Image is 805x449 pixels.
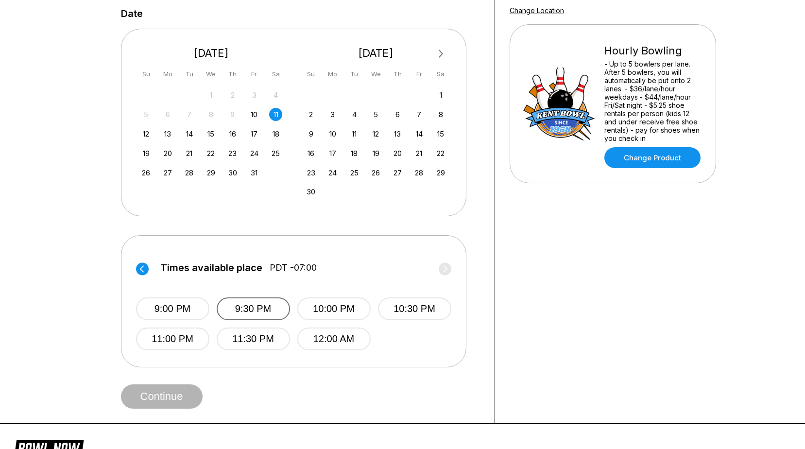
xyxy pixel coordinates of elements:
div: Choose Saturday, November 29th, 2025 [434,166,447,179]
div: Choose Monday, November 3rd, 2025 [326,108,339,121]
div: Choose Saturday, November 15th, 2025 [434,127,447,140]
div: Choose Sunday, November 16th, 2025 [305,147,318,160]
label: Date [121,8,143,19]
div: Choose Tuesday, November 11th, 2025 [348,127,361,140]
button: 9:00 PM [136,297,209,320]
div: Choose Sunday, November 9th, 2025 [305,127,318,140]
div: Choose Thursday, November 27th, 2025 [391,166,404,179]
div: Choose Friday, November 7th, 2025 [412,108,426,121]
div: Choose Friday, November 28th, 2025 [412,166,426,179]
div: Sa [269,68,282,81]
div: Not available Saturday, October 4th, 2025 [269,88,282,102]
div: Choose Sunday, October 19th, 2025 [139,147,153,160]
div: Choose Thursday, October 16th, 2025 [226,127,239,140]
div: Fr [412,68,426,81]
div: Choose Wednesday, October 22nd, 2025 [205,147,218,160]
div: Choose Saturday, November 22nd, 2025 [434,147,447,160]
div: Choose Sunday, October 12th, 2025 [139,127,153,140]
div: Choose Tuesday, November 25th, 2025 [348,166,361,179]
button: Next Month [433,46,449,62]
div: Hourly Bowling [604,44,703,57]
div: Choose Monday, November 10th, 2025 [326,127,339,140]
div: Choose Sunday, November 23rd, 2025 [305,166,318,179]
div: Su [305,68,318,81]
div: Choose Saturday, October 11th, 2025 [269,108,282,121]
div: Choose Tuesday, October 21st, 2025 [183,147,196,160]
div: Not available Thursday, October 2nd, 2025 [226,88,239,102]
div: Choose Friday, November 14th, 2025 [412,127,426,140]
div: Choose Wednesday, October 15th, 2025 [205,127,218,140]
div: [DATE] [301,47,451,60]
div: Choose Wednesday, November 19th, 2025 [369,147,382,160]
div: Not available Monday, October 6th, 2025 [161,108,174,121]
button: 9:30 PM [217,297,290,320]
div: Tu [183,68,196,81]
div: Choose Monday, October 27th, 2025 [161,166,174,179]
div: Choose Friday, October 10th, 2025 [248,108,261,121]
div: Choose Wednesday, November 5th, 2025 [369,108,382,121]
div: Mo [161,68,174,81]
div: Choose Thursday, November 20th, 2025 [391,147,404,160]
div: Th [391,68,404,81]
div: Su [139,68,153,81]
img: Hourly Bowling [523,68,596,140]
div: Choose Friday, October 17th, 2025 [248,127,261,140]
div: [DATE] [136,47,287,60]
span: Times available place [160,262,262,273]
div: Choose Monday, November 17th, 2025 [326,147,339,160]
a: Change Location [510,6,564,15]
div: Choose Friday, November 21st, 2025 [412,147,426,160]
button: 12:00 AM [297,328,371,350]
div: Choose Saturday, November 8th, 2025 [434,108,447,121]
div: Mo [326,68,339,81]
div: Not available Wednesday, October 8th, 2025 [205,108,218,121]
div: Not available Sunday, October 5th, 2025 [139,108,153,121]
button: 11:30 PM [217,328,290,350]
div: Choose Thursday, October 30th, 2025 [226,166,239,179]
div: Choose Monday, October 20th, 2025 [161,147,174,160]
div: Choose Saturday, October 25th, 2025 [269,147,282,160]
div: month 2025-11 [303,87,449,199]
div: Fr [248,68,261,81]
span: PDT -07:00 [270,262,317,273]
div: Choose Monday, November 24th, 2025 [326,166,339,179]
div: Choose Thursday, November 13th, 2025 [391,127,404,140]
div: Not available Friday, October 3rd, 2025 [248,88,261,102]
div: Choose Tuesday, October 14th, 2025 [183,127,196,140]
div: Not available Wednesday, October 1st, 2025 [205,88,218,102]
div: Tu [348,68,361,81]
div: Choose Tuesday, October 28th, 2025 [183,166,196,179]
div: We [205,68,218,81]
div: - Up to 5 bowlers per lane. After 5 bowlers, you will automatically be put onto 2 lanes. - $36/la... [604,60,703,142]
div: Choose Tuesday, November 4th, 2025 [348,108,361,121]
button: 10:30 PM [378,297,451,320]
div: Choose Tuesday, November 18th, 2025 [348,147,361,160]
div: Choose Wednesday, October 29th, 2025 [205,166,218,179]
div: Th [226,68,239,81]
a: Change Product [604,147,701,168]
div: Choose Saturday, October 18th, 2025 [269,127,282,140]
div: Choose Wednesday, November 12th, 2025 [369,127,382,140]
div: Choose Saturday, November 1st, 2025 [434,88,447,102]
div: We [369,68,382,81]
div: month 2025-10 [138,87,284,179]
div: Choose Monday, October 13th, 2025 [161,127,174,140]
div: Choose Wednesday, November 26th, 2025 [369,166,382,179]
div: Sa [434,68,447,81]
div: Not available Thursday, October 9th, 2025 [226,108,239,121]
div: Choose Thursday, October 23rd, 2025 [226,147,239,160]
div: Choose Thursday, November 6th, 2025 [391,108,404,121]
div: Choose Friday, October 24th, 2025 [248,147,261,160]
div: Choose Friday, October 31st, 2025 [248,166,261,179]
button: 11:00 PM [136,328,209,350]
div: Not available Tuesday, October 7th, 2025 [183,108,196,121]
div: Choose Sunday, November 30th, 2025 [305,185,318,198]
div: Choose Sunday, November 2nd, 2025 [305,108,318,121]
button: 10:00 PM [297,297,371,320]
div: Choose Sunday, October 26th, 2025 [139,166,153,179]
